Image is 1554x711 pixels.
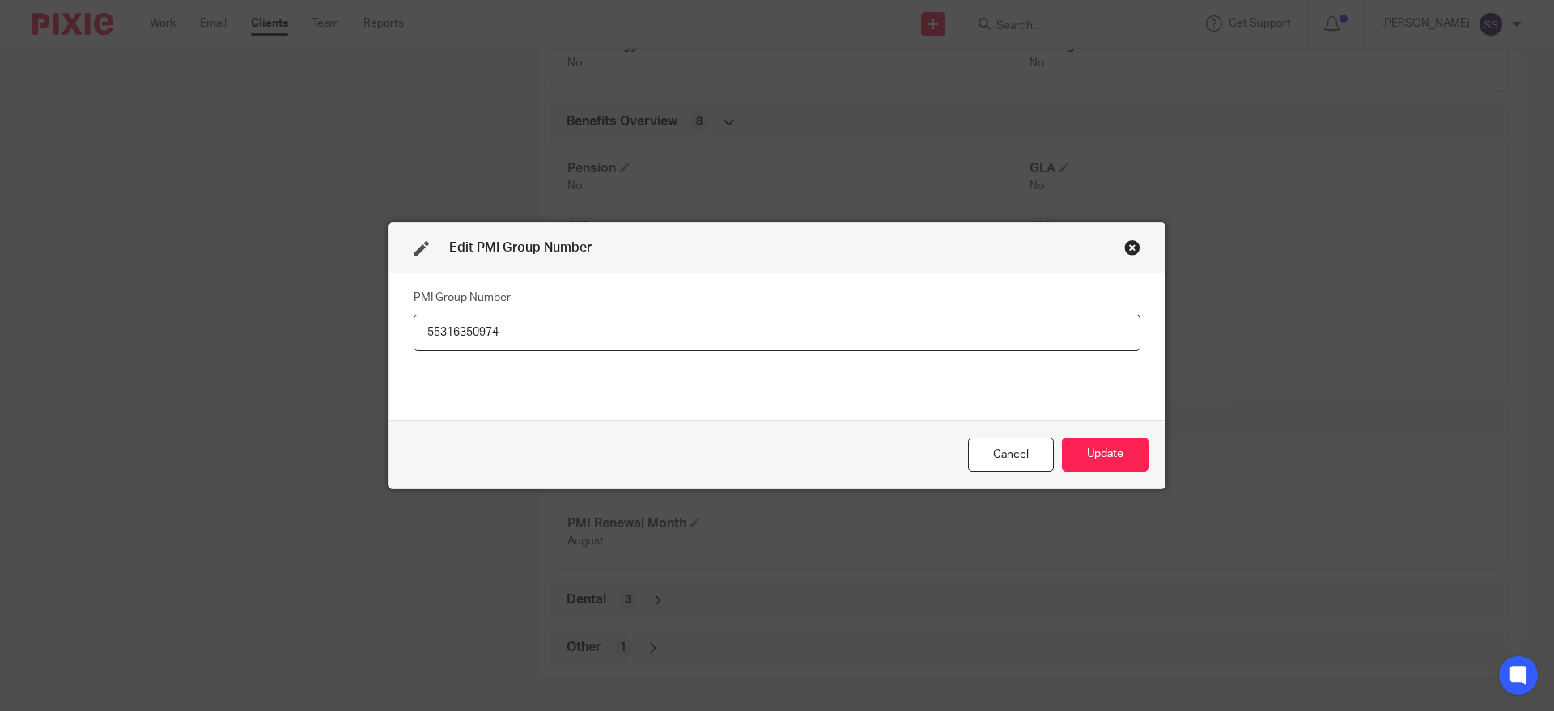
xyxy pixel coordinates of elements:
[414,290,511,306] label: PMI Group Number
[1062,438,1149,472] button: Update
[968,438,1054,472] div: Close this dialog window
[1124,239,1140,256] div: Close this dialog window
[414,315,1140,351] input: PMI Group Number
[449,241,592,254] span: Edit PMI Group Number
